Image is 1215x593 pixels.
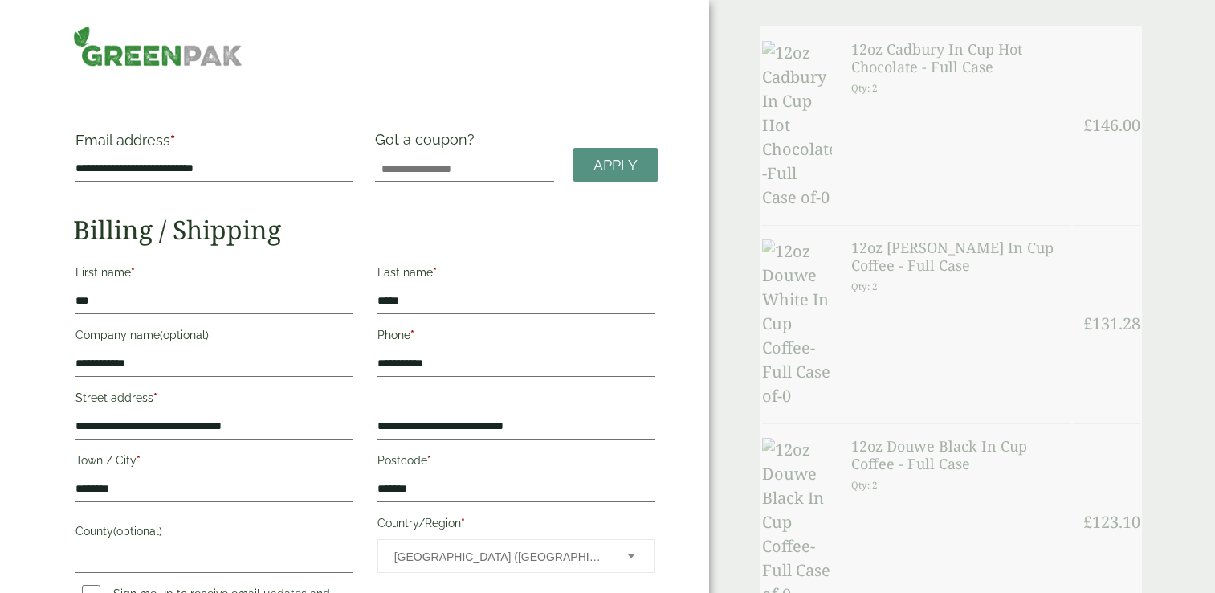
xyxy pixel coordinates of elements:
[573,148,658,182] a: Apply
[73,215,658,245] h2: Billing / Shipping
[377,324,655,351] label: Phone
[75,520,353,547] label: County
[73,26,243,67] img: GreenPak Supplies
[394,540,606,574] span: United Kingdom (UK)
[377,512,655,539] label: Country/Region
[131,266,135,279] abbr: required
[433,266,437,279] abbr: required
[75,386,353,414] label: Street address
[427,454,431,467] abbr: required
[75,261,353,288] label: First name
[160,329,209,341] span: (optional)
[75,133,353,156] label: Email address
[375,131,481,156] label: Got a coupon?
[75,324,353,351] label: Company name
[377,539,655,573] span: Country/Region
[593,157,638,174] span: Apply
[410,329,414,341] abbr: required
[137,454,141,467] abbr: required
[113,525,162,538] span: (optional)
[153,391,157,404] abbr: required
[75,449,353,476] label: Town / City
[377,261,655,288] label: Last name
[461,517,465,530] abbr: required
[170,132,175,149] abbr: required
[377,449,655,476] label: Postcode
